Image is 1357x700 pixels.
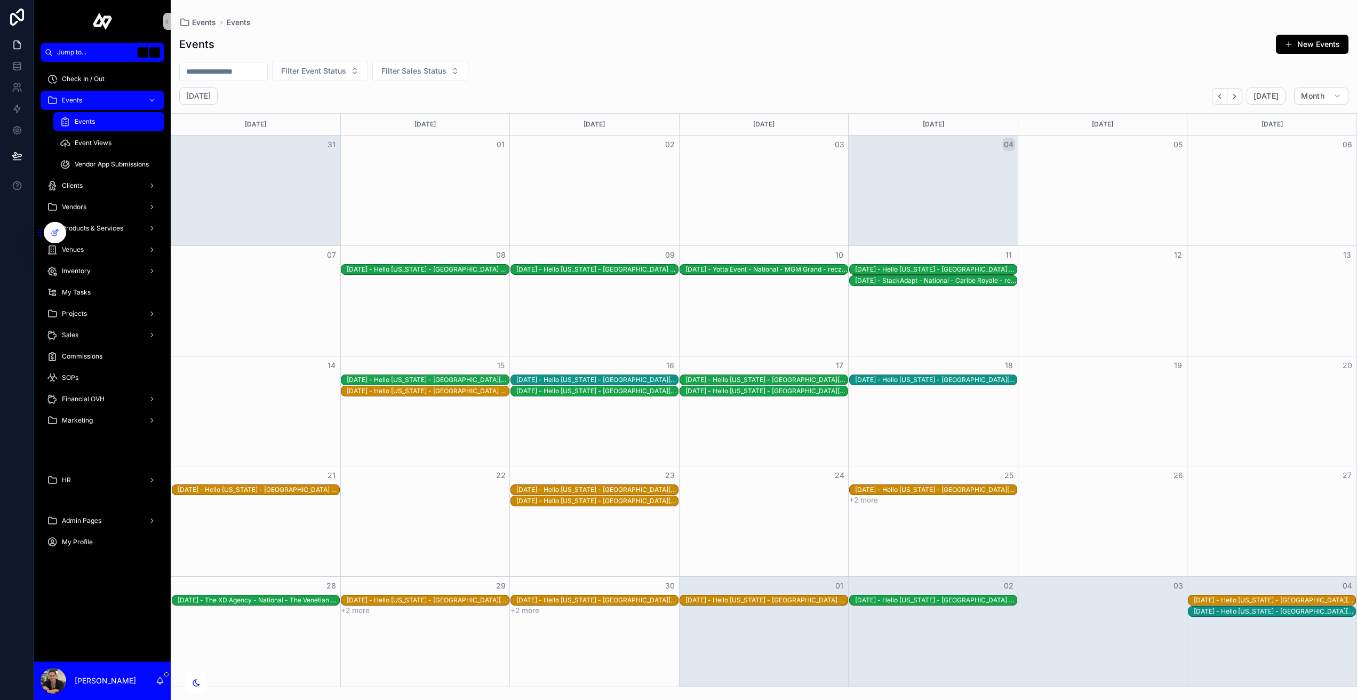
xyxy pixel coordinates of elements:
button: 29 [494,579,507,592]
button: 15 [494,359,507,372]
a: Projects [41,304,164,323]
div: [DATE] [512,114,677,135]
a: Inventory [41,261,164,281]
button: 11 [1002,249,1015,261]
button: 03 [833,138,846,151]
a: Commissions [41,347,164,366]
button: 04 [1002,138,1015,151]
a: Clients [41,176,164,195]
div: [DATE] - Hello [US_STATE] - [GEOGRAPHIC_DATA][PERSON_NAME][GEOGRAPHIC_DATA] - rec2sT2PfSu1tbFuT [516,497,678,505]
span: Events [75,117,95,126]
div: 9/9/2025 - Hello Florida - Orlando - Sapphire Falls Resort - recg29L25X0FqklfR [516,265,678,274]
button: 03 [1172,579,1185,592]
span: Inventory [62,267,91,275]
div: [DATE] - The XD Agency - National - The Venetian Expo Hall - rechjpYA7yNGMAKTg [178,596,339,604]
button: 09 [664,249,676,261]
button: Jump to...K [41,43,164,62]
span: Marketing [62,416,93,425]
span: Events [192,17,216,28]
div: [DATE] - Hello [US_STATE] - [GEOGRAPHIC_DATA][PERSON_NAME][GEOGRAPHIC_DATA][PERSON_NAME] - recaZ9... [516,387,678,395]
button: Back [1212,88,1227,105]
a: Vendor App Submissions [53,155,164,174]
button: 16 [664,359,676,372]
h1: Events [179,37,214,52]
span: [DATE] [1254,91,1279,101]
div: 9/15/2025 - Hello Florida - Orlando - Signia by Hilton Orlando Bonnet Creek - recTP3i72h8sm1reM [347,386,508,396]
div: 9/10/2025 - Yotta Event - National - MGM Grand - reczwLxecmzJ4WjEQ [685,265,847,274]
button: 18 [1002,359,1015,372]
div: [DATE] - Hello [US_STATE] - [GEOGRAPHIC_DATA] - [GEOGRAPHIC_DATA] Champions Gate - rec0wylZuSVG3qn3K [178,486,339,494]
div: 9/28/2025 - The XD Agency - National - The Venetian Expo Hall - rechjpYA7yNGMAKTg [178,595,339,605]
div: [DATE] [850,114,1016,135]
div: 9/16/2025 - Hello Florida - Orlando - JW Marriott Orlando Grande Lakes - recagIXWiU1CATmsY [516,375,678,385]
div: [DATE] - Hello [US_STATE] - [GEOGRAPHIC_DATA][PERSON_NAME][GEOGRAPHIC_DATA] - recCkFEgA3deMLZT1 [685,387,847,395]
div: 9/21/2025 - Hello Florida - Orlando - Omni Orlando Resort Champions Gate - rec0wylZuSVG3qn3K [178,485,339,495]
button: 12 [1172,249,1185,261]
button: Select Button [272,61,368,81]
span: Jump to... [57,48,133,57]
div: [DATE] - Yotta Event - National - MGM Grand - reczwLxecmzJ4WjEQ [685,265,847,274]
div: 9/17/2025 - Hello Florida - Orlando - JW Marriott Orlando Grande Lakes - recu7jOlBoL7523M3 [685,375,847,385]
h2: [DATE] [186,91,211,101]
button: 01 [833,579,846,592]
div: 9/30/2025 - Hello Florida - Orlando - Gaylord Palms Resort and Convention Center - rec7iIMuL0xMGVYRd [516,595,678,605]
span: K [150,48,159,57]
div: [DATE] - Hello [US_STATE] - [GEOGRAPHIC_DATA][PERSON_NAME][GEOGRAPHIC_DATA] - recZ4WA9oZb9QXzBZ [855,376,1017,384]
button: 02 [664,138,676,151]
button: 13 [1341,249,1354,261]
button: +2 more [341,606,370,615]
a: Financial OVH [41,389,164,409]
a: Sales [41,325,164,345]
button: 20 [1341,359,1354,372]
div: 9/15/2025 - Hello Florida - Orlando - JW Marriott Orlando Grande Lakes - recSXh2RQzUXHxnAr [347,375,508,385]
span: Sales [62,331,78,339]
span: Financial OVH [62,395,105,403]
button: 28 [325,579,338,592]
span: Vendor App Submissions [75,160,149,169]
img: App logo [93,13,113,30]
button: New Events [1276,35,1348,54]
div: 10/2/2025 - Hello Florida - Orlando - Hyatt Regency - Orlando - recOpo6DxcNDLNM4e [855,595,1017,605]
div: 9/16/2025 - Hello Florida - Orlando - JW Marriott Orlando Bonnet Creek Resort & Spa - recaZ9bhIzg... [516,386,678,396]
a: Event Views [53,133,164,153]
div: 9/25/2025 - Hello Florida - Orlando - Rosen Shingle Creek - recJo8WD3OxJoTliE [855,485,1017,495]
a: Vendors [41,197,164,217]
a: Products & Services [41,219,164,238]
div: [DATE] - Hello [US_STATE] - [GEOGRAPHIC_DATA][PERSON_NAME][GEOGRAPHIC_DATA] - rec7iIMuL0xMGVYRd [516,596,678,604]
div: [DATE] - Hello [US_STATE] - [GEOGRAPHIC_DATA][PERSON_NAME][GEOGRAPHIC_DATA] - recSXh2RQzUXHxnAr [347,376,508,384]
button: +2 more [849,496,878,504]
button: Month [1294,87,1348,105]
a: SOPs [41,368,164,387]
div: scrollable content [34,62,171,566]
div: 9/29/2025 - Hello Florida - Orlando - Gaylord Palms Resort and Convention Center - recBvCGdxBoRxWqqf [347,595,508,605]
span: Products & Services [62,224,123,233]
button: 21 [325,469,338,482]
div: [DATE] [1020,114,1186,135]
div: [DATE] - Hello [US_STATE] - [GEOGRAPHIC_DATA] - [GEOGRAPHIC_DATA] - recg29L25X0FqklfR [516,265,678,274]
a: Events [179,17,216,28]
span: Venues [62,245,84,254]
div: [DATE] - Hello [US_STATE] - [GEOGRAPHIC_DATA] - Hyatt Regency - [GEOGRAPHIC_DATA] - recD7AzidpB8Q... [347,265,508,274]
a: Events [41,91,164,110]
a: Events [227,17,251,28]
div: [DATE] - Hello [US_STATE] - [GEOGRAPHIC_DATA][PERSON_NAME][GEOGRAPHIC_DATA] [GEOGRAPHIC_DATA] - [... [516,376,678,384]
div: [DATE] [173,114,339,135]
div: [DATE] - Hello [US_STATE] - [GEOGRAPHIC_DATA][PERSON_NAME][GEOGRAPHIC_DATA] - recw1OxC4R5J0FpEt [1194,607,1355,616]
a: Marketing [41,411,164,430]
span: Commissions [62,352,102,361]
span: My Tasks [62,288,91,297]
a: HR [41,471,164,490]
div: [DATE] [342,114,508,135]
span: Event Views [75,139,111,147]
button: 01 [494,138,507,151]
div: [DATE] - Hello [US_STATE] - [GEOGRAPHIC_DATA] - Hyatt Regency - [GEOGRAPHIC_DATA] - recTov5EeLdft... [685,596,847,604]
button: 23 [664,469,676,482]
button: 07 [325,249,338,261]
div: 10/4/2025 - Hello Florida - Orlando - Gaylord Palms Resort and Convention Center - recYtiuuIK571f7DU [1194,595,1355,605]
div: 9/8/2025 - Hello Florida - Orlando - Hyatt Regency - Orlando - recD7AzidpB8Q7XqY [347,265,508,274]
span: Filter Sales Status [381,66,446,76]
div: [DATE] - StackAdapt - National - Caribe Royale - rec2wpbq8lC1Cci4I [855,276,1017,285]
a: My Profile [41,532,164,552]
